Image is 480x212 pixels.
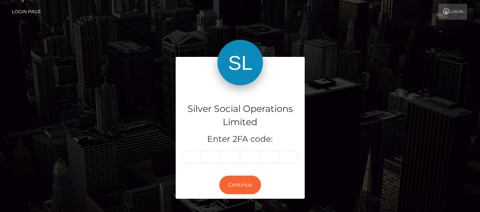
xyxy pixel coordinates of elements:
button: Continue [219,176,261,194]
a: Login [438,4,467,20]
h4: Silver Social Operations Limited [181,102,299,129]
h5: Enter 2FA code: [181,133,299,145]
a: Login Page [12,4,41,20]
img: Silver Social Operations Limited [217,40,263,85]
